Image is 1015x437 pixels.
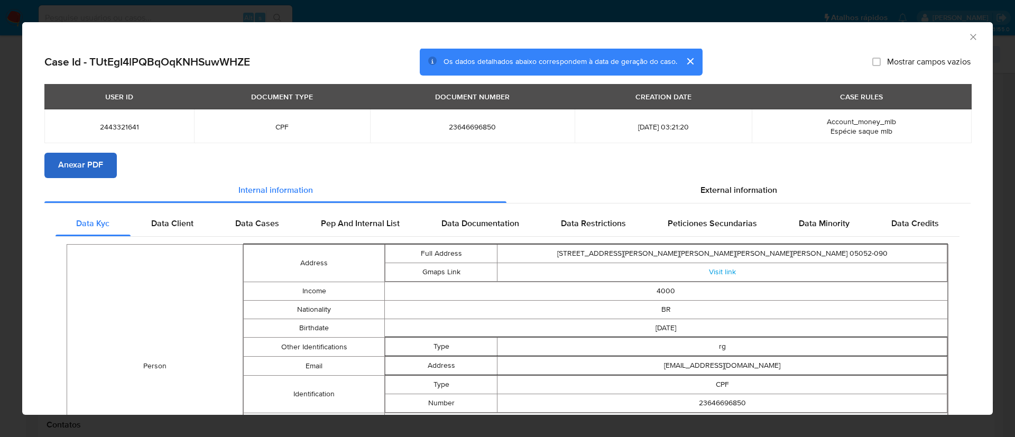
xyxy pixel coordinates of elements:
[384,319,947,338] td: [DATE]
[44,153,117,178] button: Anexar PDF
[385,338,497,356] td: Type
[244,245,384,282] td: Address
[668,218,757,230] span: Peticiones Secundarias
[44,55,250,69] h2: Case Id - TUtEgI4lPQBqOqKNHSuwWHZE
[58,154,103,177] span: Anexar PDF
[76,218,109,230] span: Data Kyc
[244,357,384,376] td: Email
[629,88,698,106] div: CREATION DATE
[384,282,947,301] td: 4000
[244,376,384,413] td: Identification
[244,319,384,338] td: Birthdate
[385,376,497,394] td: Type
[321,218,400,230] span: Pep And Internal List
[244,301,384,319] td: Nationality
[151,218,193,230] span: Data Client
[587,122,739,132] span: [DATE] 03:21:20
[700,184,777,197] span: External information
[799,218,850,230] span: Data Minority
[497,394,947,413] td: 23646696850
[497,376,947,394] td: CPF
[441,218,519,230] span: Data Documentation
[383,122,562,132] span: 23646696850
[827,116,896,127] span: Account_money_mlb
[385,245,497,263] td: Full Address
[244,413,384,432] td: Occupation
[385,357,497,375] td: Address
[244,282,384,301] td: Income
[497,338,947,356] td: rg
[709,267,736,277] a: Visit link
[244,338,384,357] td: Other Identifications
[57,122,181,132] span: 2443321641
[384,413,947,432] td: Trabalhador da indústria extrativa e da construção civil
[872,58,881,66] input: Mostrar campos vazios
[677,49,703,74] button: cerrar
[385,394,497,413] td: Number
[207,122,357,132] span: CPF
[384,301,947,319] td: BR
[235,218,279,230] span: Data Cases
[561,218,626,230] span: Data Restrictions
[56,211,959,237] div: Detailed internal info
[834,88,889,106] div: CASE RULES
[891,218,939,230] span: Data Credits
[385,263,497,282] td: Gmaps Link
[497,357,947,375] td: [EMAIL_ADDRESS][DOMAIN_NAME]
[238,184,313,197] span: Internal information
[429,88,516,106] div: DOCUMENT NUMBER
[245,88,319,106] div: DOCUMENT TYPE
[968,32,977,41] button: Fechar a janela
[44,178,971,203] div: Detailed info
[22,22,993,415] div: closure-recommendation-modal
[887,57,971,67] span: Mostrar campos vazios
[497,245,947,263] td: [STREET_ADDRESS][PERSON_NAME][PERSON_NAME][PERSON_NAME][PERSON_NAME] 05052-090
[444,57,677,67] span: Os dados detalhados abaixo correspondem à data de geração do caso.
[831,126,892,136] span: Espécie saque mlb
[99,88,140,106] div: USER ID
